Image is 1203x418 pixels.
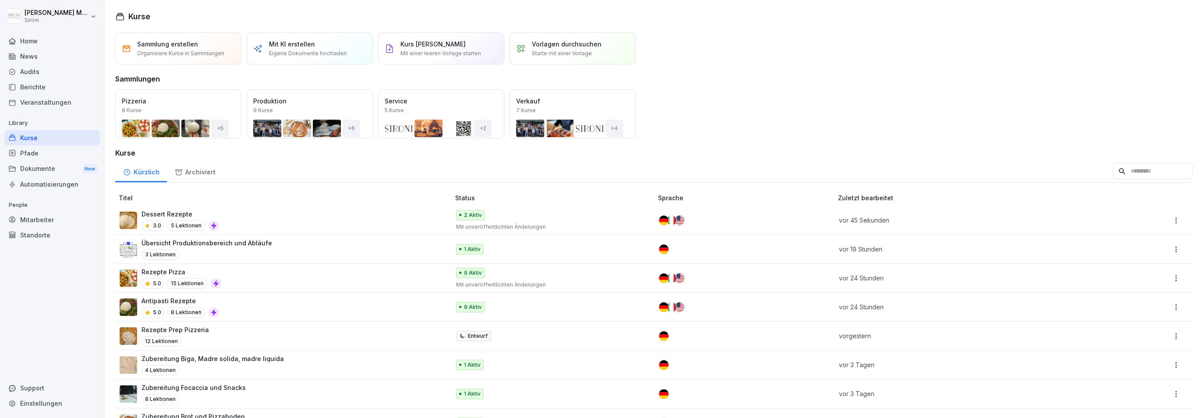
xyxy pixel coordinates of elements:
[4,33,100,49] a: Home
[137,39,198,49] p: Sammlung erstellen
[464,303,482,311] p: 9 Aktiv
[142,209,219,219] p: Dessert Rezepte
[659,331,669,341] img: de.svg
[659,216,669,225] img: de.svg
[839,389,1092,398] p: vor 3 Tagen
[142,354,284,363] p: Zubereitung Biga, Madre solida, madre liquida
[142,238,272,248] p: Übersicht Produktionsbereich und Abläufe
[667,273,676,283] img: it.svg
[456,281,644,289] p: Mit unveröffentlichten Änderungen
[269,50,347,57] p: Eigene Dokumente hochladen
[128,11,150,22] h1: Kurse
[464,269,482,277] p: 9 Aktiv
[4,95,100,110] a: Veranstaltungen
[122,106,142,114] p: 8 Kurse
[167,160,223,182] a: Archiviert
[115,74,160,84] h3: Sammlungen
[468,332,488,340] p: Entwurf
[142,267,221,276] p: Rezepte Pizza
[253,96,366,106] p: Produktion
[142,325,209,334] p: Rezepte Prep Pizzeria
[4,227,100,243] a: Standorte
[4,396,100,411] a: Einstellungen
[253,106,273,114] p: 9 Kurse
[839,331,1092,340] p: vorgestern
[153,222,161,230] p: 3.0
[385,106,404,114] p: 5 Kurse
[115,160,167,182] a: Kürzlich
[605,120,623,137] div: + 4
[839,302,1092,312] p: vor 24 Stunden
[516,96,629,106] p: Verkauf
[120,298,137,316] img: pak3lu93rb7wwt42kbfr1gbm.png
[343,120,360,137] div: + 6
[532,50,592,57] p: Starte mit einer Vorlage
[4,161,100,177] a: DokumenteNew
[464,245,481,253] p: 1 Aktiv
[142,383,246,392] p: Zubereitung Focaccia und Snacks
[115,89,241,138] a: Pizzeria8 Kurse+5
[675,302,684,312] img: us.svg
[516,106,536,114] p: 7 Kurse
[4,64,100,79] a: Audits
[464,390,481,398] p: 1 Aktiv
[659,302,669,312] img: de.svg
[455,193,655,202] p: Status
[659,273,669,283] img: de.svg
[137,50,224,57] p: Organisiere Kurse in Sammlungen
[839,216,1092,225] p: vor 45 Sekunden
[658,193,835,202] p: Sprache
[659,244,669,254] img: de.svg
[120,356,137,374] img: ekvwbgorvm2ocewxw43lsusz.png
[464,211,482,219] p: 2 Aktiv
[4,198,100,212] p: People
[667,302,676,312] img: it.svg
[142,249,179,260] p: 3 Lektionen
[839,360,1092,369] p: vor 3 Tagen
[25,9,88,17] p: [PERSON_NAME] Malec
[839,244,1092,254] p: vor 19 Stunden
[4,130,100,145] div: Kurse
[456,223,644,231] p: Mit unveröffentlichten Änderungen
[115,148,1192,158] h3: Kurse
[142,296,219,305] p: Antipasti Rezepte
[167,220,205,231] p: 5 Lektionen
[142,336,181,347] p: 12 Lektionen
[4,116,100,130] p: Library
[153,308,161,316] p: 5.0
[667,216,676,225] img: it.svg
[4,177,100,192] div: Automatisierungen
[120,327,137,345] img: t8ry6q6yg4tyn67dbydlhqpn.png
[4,79,100,95] a: Berichte
[119,193,452,202] p: Titel
[4,145,100,161] a: Pfade
[122,96,235,106] p: Pizzeria
[675,273,684,283] img: us.svg
[839,273,1092,283] p: vor 24 Stunden
[120,241,137,258] img: yywuv9ckt9ax3nq56adns8w7.png
[4,380,100,396] div: Support
[120,212,137,229] img: fr9tmtynacnbc68n3kf2tpkd.png
[167,307,205,318] p: 8 Lektionen
[25,17,88,23] p: Sironi
[167,278,207,289] p: 15 Lektionen
[4,49,100,64] a: News
[4,212,100,227] a: Mitarbeiter
[532,39,601,49] p: Vorlagen durchsuchen
[120,269,137,287] img: tz25f0fmpb70tuguuhxz5i1d.png
[82,164,97,174] div: New
[142,394,179,404] p: 8 Lektionen
[142,365,179,375] p: 4 Lektionen
[659,360,669,370] img: de.svg
[269,39,315,49] p: Mit KI erstellen
[464,361,481,369] p: 1 Aktiv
